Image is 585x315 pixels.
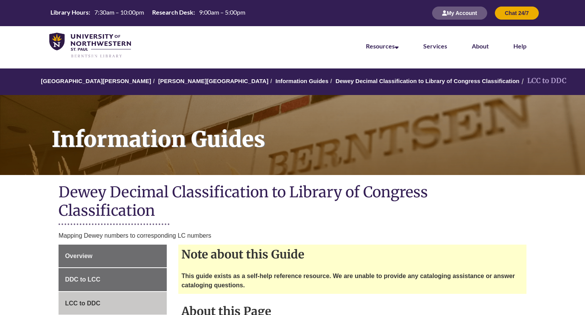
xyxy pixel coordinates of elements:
span: 9:00am – 5:00pm [199,8,245,16]
a: Services [423,42,447,50]
a: Resources [366,42,399,50]
button: My Account [432,7,487,20]
img: UNWSP Library Logo [49,33,131,58]
span: 7:30am – 10:00pm [94,8,144,16]
span: Mapping Dewey numbers to corresponding LC numbers [59,232,211,239]
a: Dewey Decimal Classification to Library of Congress Classification [335,78,520,84]
a: Overview [59,245,167,268]
span: DDC to LCC [65,276,101,283]
a: My Account [432,10,487,16]
span: LCC to DDC [65,300,101,307]
button: Chat 24/7 [495,7,539,20]
h1: Dewey Decimal Classification to Library of Congress Classification [59,183,526,222]
th: Library Hours: [47,8,91,17]
th: Research Desk: [149,8,196,17]
h1: Information Guides [43,95,585,165]
span: Overview [65,253,92,259]
a: [PERSON_NAME][GEOGRAPHIC_DATA] [158,78,268,84]
li: LCC to DDC [520,75,567,87]
div: Guide Page Menu [59,245,167,315]
a: [GEOGRAPHIC_DATA][PERSON_NAME] [41,78,151,84]
strong: This guide exists as a self-help reference resource. We are unable to provide any cataloging assi... [181,273,515,288]
a: Help [513,42,526,50]
a: Information Guides [275,78,329,84]
a: Chat 24/7 [495,10,539,16]
h2: Note about this Guide [178,245,526,264]
a: DDC to LCC [59,268,167,291]
a: About [472,42,489,50]
a: Hours Today [47,8,248,18]
a: LCC to DDC [59,292,167,315]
